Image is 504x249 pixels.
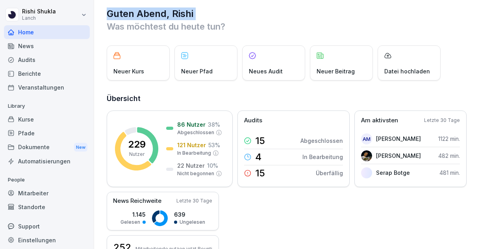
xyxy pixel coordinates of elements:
p: Abgeschlossen [177,129,214,136]
p: Neuer Kurs [113,67,144,75]
p: Serap Botge [376,168,410,177]
p: Gelesen [120,219,140,226]
img: fgodp68hp0emq4hpgfcp6x9z.png [361,167,372,178]
p: Nicht begonnen [177,170,214,177]
a: Pfade [4,126,90,140]
p: [PERSON_NAME] [376,152,421,160]
p: In Bearbeitung [177,150,211,157]
a: Home [4,25,90,39]
a: Veranstaltungen [4,81,90,94]
p: [PERSON_NAME] [376,135,421,143]
p: Ungelesen [180,219,205,226]
p: 15 [255,168,265,178]
a: Audits [4,53,90,67]
p: 4 [255,152,261,162]
p: 53 % [208,141,220,149]
p: Überfällig [316,169,343,177]
a: DokumenteNew [4,140,90,155]
p: Am aktivsten [361,116,398,125]
p: Was möchtest du heute tun? [107,20,492,33]
a: Mitarbeiter [4,186,90,200]
p: People [4,174,90,186]
a: Berichte [4,67,90,81]
div: AM [361,133,372,144]
p: 22 Nutzer [177,161,205,170]
p: 481 min. [439,168,460,177]
p: Library [4,100,90,112]
p: Rishi Shukla [22,8,56,15]
a: Standorte [4,200,90,214]
p: Datei hochladen [384,67,430,75]
div: Dokumente [4,140,90,155]
div: Support [4,219,90,233]
p: Audits [244,116,262,125]
p: Letzte 30 Tage [176,197,212,204]
p: In Bearbeitung [302,153,343,161]
p: Neues Audit [249,67,283,75]
img: czp1xeqzgsgl3dela7oyzziw.png [361,150,372,161]
p: 10 % [207,161,218,170]
p: Letzte 30 Tage [424,117,460,124]
a: Automatisierungen [4,154,90,168]
p: 38 % [208,120,220,129]
p: Neuer Beitrag [317,67,355,75]
a: News [4,39,90,53]
p: Abgeschlossen [300,137,343,145]
p: 639 [174,210,205,219]
p: 229 [128,140,146,149]
a: Kurse [4,112,90,126]
p: Neuer Pfad [181,67,213,75]
p: News Reichweite [113,197,161,206]
div: New [74,143,87,152]
p: Lanch [22,15,56,21]
p: 1122 min. [438,135,460,143]
p: 1.145 [120,210,146,219]
p: 482 min. [438,152,460,160]
p: 86 Nutzer [177,120,206,129]
h1: Guten Abend, Rishi [107,7,492,20]
p: Nutzer [129,151,145,158]
p: 121 Nutzer [177,141,206,149]
a: Einstellungen [4,233,90,247]
p: 15 [255,136,265,146]
h2: Übersicht [107,93,492,104]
